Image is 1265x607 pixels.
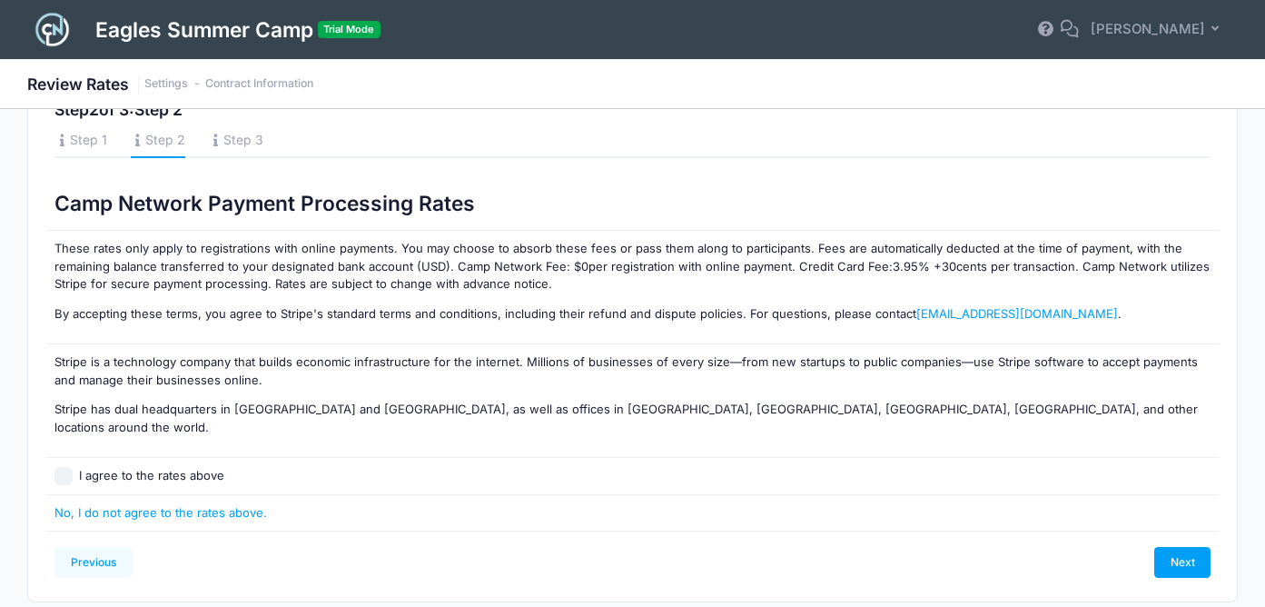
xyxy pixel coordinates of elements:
[89,100,99,119] span: 2
[79,467,224,485] label: I agree to the rates above
[95,5,380,55] h1: Eagles Summer Camp
[54,305,1211,323] p: By accepting these terms, you agree to Stripe's standard terms and conditions, including their re...
[54,353,1211,389] p: Stripe is a technology company that builds economic infrastructure for the internet. Millions of ...
[54,100,1211,119] h3: Step of 3:
[54,125,106,158] a: Step 1
[318,21,380,38] span: Trial Mode
[1091,19,1205,39] span: [PERSON_NAME]
[581,259,588,274] span: 0
[916,306,1118,321] a: [EMAIL_ADDRESS][DOMAIN_NAME]
[942,259,956,274] span: 30
[144,77,188,91] a: Settings
[205,77,313,91] a: Contract Information
[134,100,183,119] span: Step 2
[131,125,185,158] a: Step 2
[1079,9,1238,51] button: [PERSON_NAME]
[27,5,77,55] img: Logo
[1154,547,1211,578] a: Next
[54,191,1211,215] h1: Camp Network Payment Processing Rates
[54,505,267,520] a: No, I do not agree to the rates above.
[54,547,132,578] a: Previous
[54,401,1211,436] p: Stripe has dual headquarters in [GEOGRAPHIC_DATA] and [GEOGRAPHIC_DATA], as well as offices in [G...
[893,259,918,274] span: 3.95
[209,125,263,158] a: Step 3
[27,75,313,94] h1: Review Rates
[54,240,1211,294] p: These rates only apply to registrations with online payments. You may choose to absorb these fees...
